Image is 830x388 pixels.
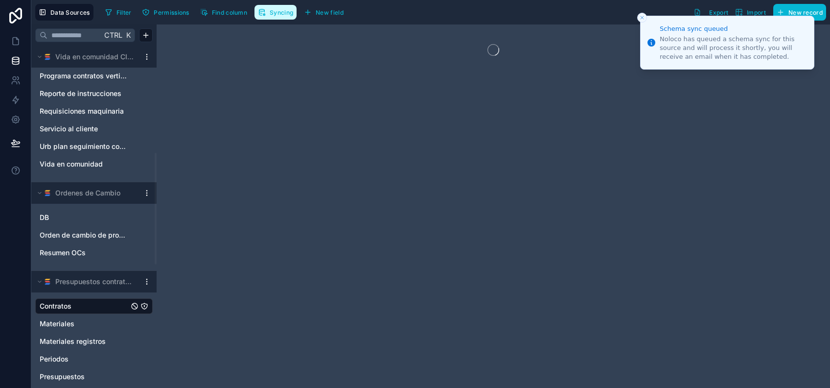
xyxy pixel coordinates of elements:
[300,5,347,20] button: New field
[154,9,189,16] span: Permissions
[40,213,49,222] span: DB
[103,29,123,41] span: Ctrl
[55,52,135,62] span: Vida en comunidad CISAC
[212,9,247,16] span: Find column
[35,227,153,243] div: Orden de cambio de producción
[40,354,129,364] a: Periodos
[35,103,153,119] div: Requisiciones maquinaria
[44,189,51,197] img: SmartSuite logo
[35,4,93,21] button: Data Sources
[637,13,647,23] button: Close toast
[35,50,139,64] button: SmartSuite logoVida en comunidad CISAC
[40,248,129,258] a: Resumen OCs
[40,89,129,98] a: Reporte de instrucciones
[40,230,129,240] a: Orden de cambio de producción
[40,159,103,169] span: Vida en comunidad
[690,4,732,21] button: Export
[254,5,300,20] a: Syncing
[35,121,153,137] div: Servicio al cliente
[40,301,71,311] span: Contratos
[35,68,153,84] div: Programa contratos vertical
[35,275,139,289] button: SmartSuite logoPresupuestos contratos y materiales
[35,245,153,261] div: Resumen OCs
[773,4,826,21] button: New record
[35,86,153,101] div: Reporte de instrucciones
[40,301,129,311] a: Contratos
[40,124,129,134] a: Servicio al cliente
[138,5,196,20] a: Permissions
[35,156,153,172] div: Vida en comunidad
[40,337,129,346] a: Materiales registros
[40,354,69,364] span: Periodos
[138,5,192,20] button: Permissions
[40,213,129,222] a: DB
[660,24,806,34] div: Schema sync queued
[40,89,121,98] span: Reporte de instrucciones
[660,35,806,62] div: Noloco has queued a schema sync for this source and will process it shortly, you will receive an ...
[35,351,153,367] div: Periodos
[254,5,297,20] button: Syncing
[35,298,153,314] div: Contratos
[50,9,90,16] span: Data Sources
[40,71,129,81] a: Programa contratos vertical
[35,334,153,349] div: Materiales registros
[40,159,129,169] a: Vida en comunidad
[40,106,129,116] a: Requisiciones maquinaria
[40,372,129,382] a: Presupuestos
[35,139,153,154] div: Urb plan seguimiento contratos 2024
[125,32,132,39] span: K
[35,316,153,332] div: Materiales
[40,319,129,329] a: Materiales
[40,124,98,134] span: Servicio al cliente
[55,188,120,198] span: Ordenes de Cambio
[40,337,106,346] span: Materiales registros
[35,186,139,200] button: SmartSuite logoOrdenes de Cambio
[270,9,293,16] span: Syncing
[55,277,135,287] span: Presupuestos contratos y materiales
[44,53,51,61] img: SmartSuite logo
[40,319,74,329] span: Materiales
[35,369,153,385] div: Presupuestos
[44,278,51,286] img: SmartSuite logo
[40,248,86,258] span: Resumen OCs
[197,5,251,20] button: Find column
[116,9,132,16] span: Filter
[101,5,135,20] button: Filter
[35,210,153,225] div: DB
[769,4,826,21] a: New record
[316,9,344,16] span: New field
[40,372,85,382] span: Presupuestos
[732,4,769,21] button: Import
[40,106,124,116] span: Requisiciones maquinaria
[40,142,129,151] a: Urb plan seguimiento contratos 2024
